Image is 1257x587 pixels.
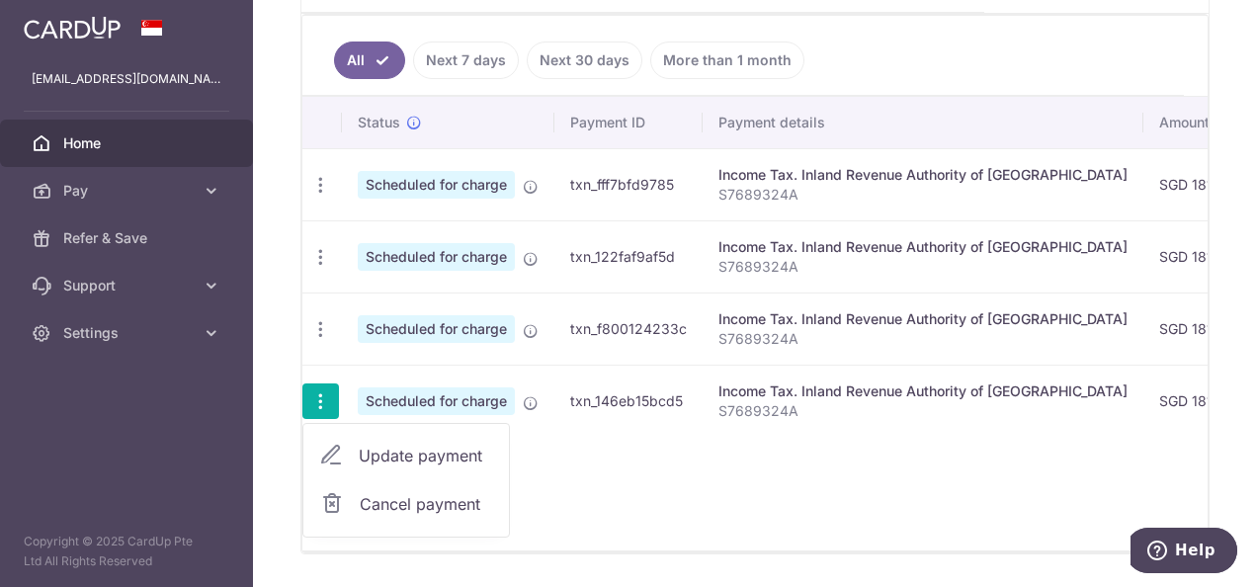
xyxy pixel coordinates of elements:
span: Pay [63,181,194,201]
p: S7689324A [718,257,1128,277]
p: S7689324A [718,185,1128,205]
span: Scheduled for charge [358,387,515,415]
td: SGD 181.64 [1143,293,1250,365]
p: [EMAIL_ADDRESS][DOMAIN_NAME] [32,69,221,89]
span: Help [44,14,85,32]
td: txn_f800124233c [554,293,703,365]
td: txn_122faf9af5d [554,220,703,293]
span: Scheduled for charge [358,315,515,343]
img: CardUp [24,16,121,40]
span: Settings [63,323,194,343]
span: Scheduled for charge [358,243,515,271]
div: Income Tax. Inland Revenue Authority of [GEOGRAPHIC_DATA] [718,165,1128,185]
div: Income Tax. Inland Revenue Authority of [GEOGRAPHIC_DATA] [718,381,1128,401]
p: S7689324A [718,401,1128,421]
span: Amount [1159,113,1210,132]
th: Payment details [703,97,1143,148]
td: txn_146eb15bcd5 [554,365,703,437]
span: Home [63,133,194,153]
td: txn_fff7bfd9785 [554,148,703,220]
a: Next 7 days [413,42,519,79]
a: Next 30 days [527,42,642,79]
td: SGD 181.64 [1143,220,1250,293]
a: All [334,42,405,79]
div: Income Tax. Inland Revenue Authority of [GEOGRAPHIC_DATA] [718,309,1128,329]
div: Income Tax. Inland Revenue Authority of [GEOGRAPHIC_DATA] [718,237,1128,257]
span: Status [358,113,400,132]
iframe: Opens a widget where you can find more information [1131,528,1237,577]
a: More than 1 month [650,42,804,79]
span: Support [63,276,194,295]
td: SGD 181.64 [1143,365,1250,437]
th: Payment ID [554,97,703,148]
span: Refer & Save [63,228,194,248]
span: Scheduled for charge [358,171,515,199]
p: S7689324A [718,329,1128,349]
td: SGD 181.64 [1143,148,1250,220]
